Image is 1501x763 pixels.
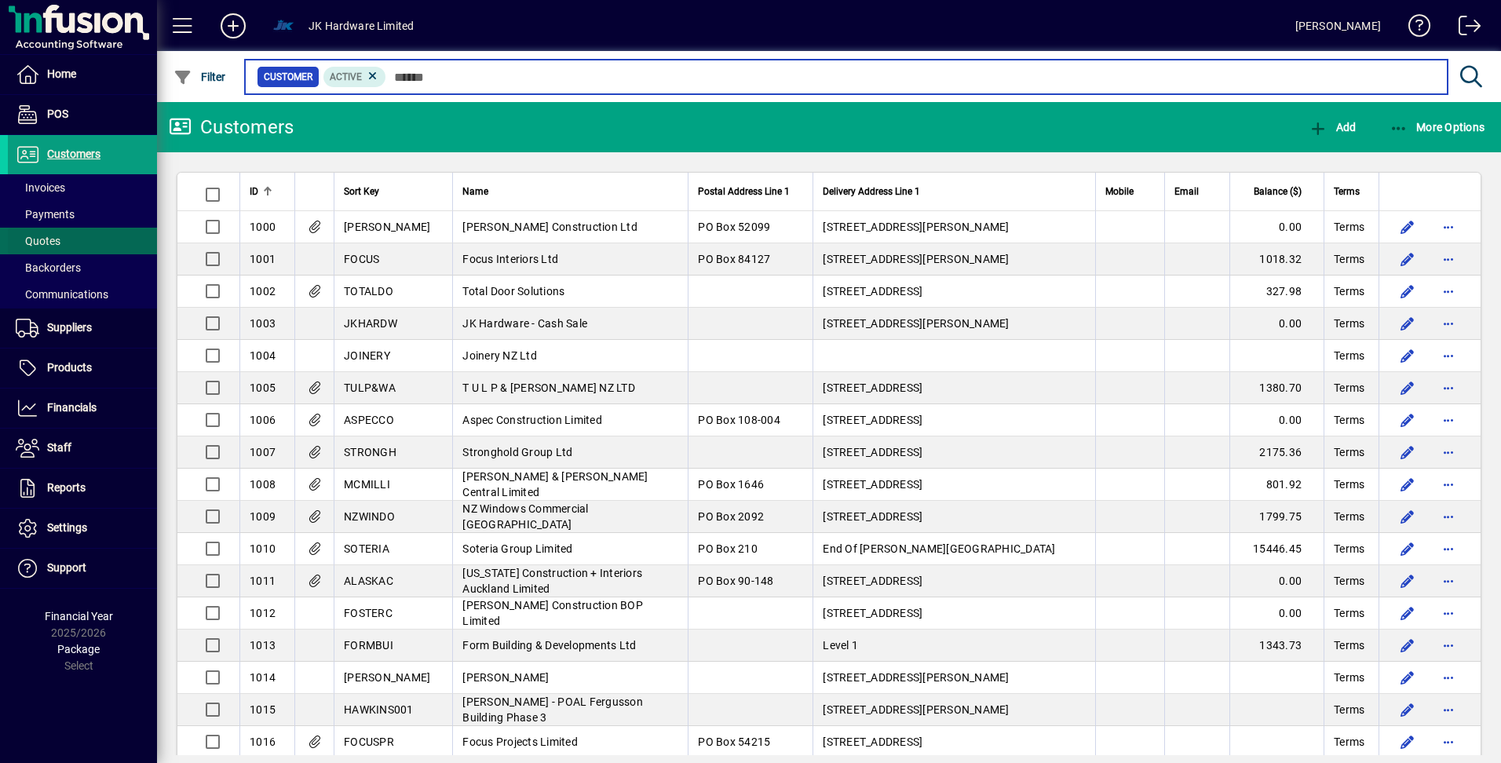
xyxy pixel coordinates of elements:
button: Edit [1395,343,1420,368]
span: Payments [16,208,75,221]
a: Financials [8,389,157,428]
a: Quotes [8,228,157,254]
button: More options [1436,601,1461,626]
button: More options [1436,536,1461,561]
button: More options [1436,472,1461,497]
span: PO Box 52099 [698,221,770,233]
span: ID [250,183,258,200]
span: Support [47,561,86,574]
div: Name [462,183,678,200]
button: More options [1436,246,1461,272]
span: [STREET_ADDRESS] [823,736,922,748]
div: JK Hardware Limited [309,13,414,38]
span: [STREET_ADDRESS] [823,446,922,458]
span: JK Hardware - Cash Sale [462,317,587,330]
button: More options [1436,633,1461,658]
span: [PERSON_NAME] [344,221,430,233]
span: Terms [1334,348,1364,363]
button: Edit [1395,472,1420,497]
button: Edit [1395,697,1420,722]
span: Terms [1334,637,1364,653]
div: Email [1174,183,1220,200]
span: 1013 [250,639,276,652]
span: [STREET_ADDRESS][PERSON_NAME] [823,703,1009,716]
td: 1343.73 [1229,630,1324,662]
span: 1004 [250,349,276,362]
span: Terms [1334,509,1364,524]
span: Filter [173,71,226,83]
a: Communications [8,281,157,308]
span: 1006 [250,414,276,426]
a: POS [8,95,157,134]
div: [PERSON_NAME] [1295,13,1381,38]
span: 1014 [250,671,276,684]
span: MCMILLI [344,478,390,491]
a: Home [8,55,157,94]
button: More options [1436,214,1461,239]
td: 0.00 [1229,211,1324,243]
span: 1008 [250,478,276,491]
td: 0.00 [1229,565,1324,597]
span: HAWKINS001 [344,703,414,716]
td: 801.92 [1229,469,1324,501]
span: 1015 [250,703,276,716]
td: 15446.45 [1229,533,1324,565]
span: Package [57,643,100,655]
span: 1012 [250,607,276,619]
button: Edit [1395,729,1420,754]
span: Terms [1334,412,1364,428]
button: More options [1436,375,1461,400]
span: [PERSON_NAME] Construction Ltd [462,221,637,233]
span: FOSTERC [344,607,393,619]
span: Home [47,68,76,80]
span: [STREET_ADDRESS] [823,414,922,426]
span: [STREET_ADDRESS][PERSON_NAME] [823,317,1009,330]
span: Customer [264,69,312,85]
span: Terms [1334,605,1364,621]
span: Stronghold Group Ltd [462,446,572,458]
a: Suppliers [8,308,157,348]
span: [STREET_ADDRESS] [823,607,922,619]
span: [PERSON_NAME] [344,671,430,684]
div: Customers [169,115,294,140]
span: 1011 [250,575,276,587]
span: End Of [PERSON_NAME][GEOGRAPHIC_DATA] [823,542,1055,555]
button: Edit [1395,504,1420,529]
span: Sort Key [344,183,379,200]
button: More options [1436,504,1461,529]
span: Terms [1334,283,1364,299]
button: Edit [1395,246,1420,272]
button: More options [1436,729,1461,754]
span: Level 1 [823,639,858,652]
button: Filter [170,63,230,91]
span: Joinery NZ Ltd [462,349,537,362]
button: More options [1436,279,1461,304]
span: Communications [16,288,108,301]
span: Name [462,183,488,200]
span: 1010 [250,542,276,555]
span: Financials [47,401,97,414]
span: Focus Interiors Ltd [462,253,558,265]
span: [US_STATE] Construction + Interiors Auckland Limited [462,567,642,595]
td: 2175.36 [1229,436,1324,469]
a: Products [8,349,157,388]
button: Edit [1395,601,1420,626]
span: Terms [1334,702,1364,717]
span: TOTALDO [344,285,393,298]
span: Form Building & Developments Ltd [462,639,636,652]
td: 1799.75 [1229,501,1324,533]
button: More options [1436,440,1461,465]
span: [PERSON_NAME] & [PERSON_NAME] Central Limited [462,470,648,498]
span: [PERSON_NAME] Construction BOP Limited [462,599,643,627]
td: 327.98 [1229,276,1324,308]
span: 1016 [250,736,276,748]
span: JKHARDW [344,317,397,330]
span: PO Box 54215 [698,736,770,748]
mat-chip: Activation Status: Active [323,67,386,87]
button: Edit [1395,568,1420,593]
button: Edit [1395,311,1420,336]
span: Terms [1334,476,1364,492]
span: ASPECCO [344,414,394,426]
span: POS [47,108,68,120]
td: 0.00 [1229,308,1324,340]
